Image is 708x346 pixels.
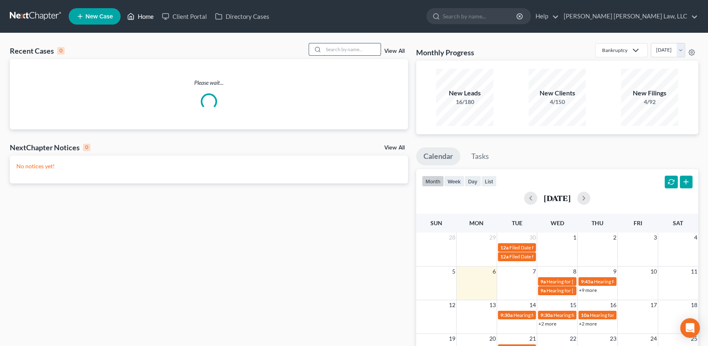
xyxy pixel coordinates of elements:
[602,47,627,54] div: Bankruptcy
[57,47,65,54] div: 0
[612,267,617,276] span: 9
[579,287,597,293] a: +9 more
[634,219,642,226] span: Fri
[553,312,688,318] span: Hearing for [US_STATE] Safety Association of Timbermen - Self I
[550,219,564,226] span: Wed
[443,9,518,24] input: Search by name...
[481,176,497,187] button: list
[488,233,497,242] span: 29
[500,253,509,260] span: 12a
[500,312,513,318] span: 9:30a
[492,267,497,276] span: 6
[444,176,464,187] button: week
[422,176,444,187] button: month
[509,253,578,260] span: Filed Date for [PERSON_NAME]
[511,219,522,226] span: Tue
[560,9,698,24] a: [PERSON_NAME] [PERSON_NAME] Law, LLC
[16,162,401,170] p: No notices yet!
[529,88,586,98] div: New Clients
[488,334,497,344] span: 20
[85,14,113,20] span: New Case
[590,312,654,318] span: Hearing for [PERSON_NAME]
[529,233,537,242] span: 30
[538,321,556,327] a: +2 more
[384,48,405,54] a: View All
[513,312,648,318] span: Hearing for [US_STATE] Safety Association of Timbermen - Self I
[544,194,571,202] h2: [DATE]
[572,267,577,276] span: 8
[469,219,484,226] span: Mon
[464,147,496,165] a: Tasks
[416,47,474,57] h3: Monthly Progress
[416,147,460,165] a: Calendar
[690,300,698,310] span: 18
[540,312,553,318] span: 9:30a
[572,233,577,242] span: 1
[581,278,593,285] span: 9:45a
[436,98,493,106] div: 16/180
[123,9,158,24] a: Home
[83,144,90,151] div: 0
[540,278,546,285] span: 9a
[690,334,698,344] span: 25
[609,334,617,344] span: 23
[569,334,577,344] span: 22
[211,9,273,24] a: Directory Cases
[532,267,537,276] span: 7
[529,98,586,106] div: 4/150
[594,278,658,285] span: Hearing for [PERSON_NAME]
[529,334,537,344] span: 21
[609,300,617,310] span: 16
[509,244,578,251] span: Filed Date for [PERSON_NAME]
[448,334,456,344] span: 19
[540,287,546,294] span: 9a
[436,88,493,98] div: New Leads
[673,219,683,226] span: Sat
[581,312,589,318] span: 10a
[680,318,700,338] div: Open Intercom Messenger
[612,233,617,242] span: 2
[579,321,597,327] a: +2 more
[653,233,658,242] span: 3
[547,278,610,285] span: Hearing for [PERSON_NAME]
[547,287,610,294] span: Hearing for [PERSON_NAME]
[693,233,698,242] span: 4
[591,219,603,226] span: Thu
[529,300,537,310] span: 14
[488,300,497,310] span: 13
[10,79,408,87] p: Please wait...
[10,46,65,56] div: Recent Cases
[650,267,658,276] span: 10
[500,244,509,251] span: 12a
[451,267,456,276] span: 5
[323,43,381,55] input: Search by name...
[430,219,442,226] span: Sun
[464,176,481,187] button: day
[621,98,678,106] div: 4/92
[569,300,577,310] span: 15
[650,334,658,344] span: 24
[690,267,698,276] span: 11
[10,142,90,152] div: NextChapter Notices
[158,9,211,24] a: Client Portal
[448,300,456,310] span: 12
[650,300,658,310] span: 17
[384,145,405,151] a: View All
[448,233,456,242] span: 28
[621,88,678,98] div: New Filings
[531,9,559,24] a: Help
